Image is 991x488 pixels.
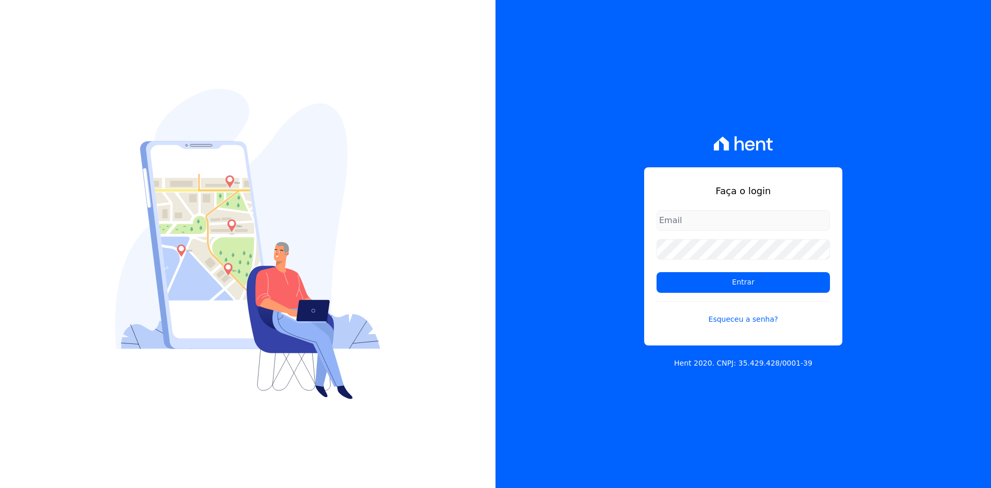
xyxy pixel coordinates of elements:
input: Entrar [657,272,830,293]
h1: Faça o login [657,184,830,198]
img: Login [115,89,380,399]
a: Esqueceu a senha? [657,301,830,325]
input: Email [657,210,830,231]
p: Hent 2020. CNPJ: 35.429.428/0001-39 [674,358,812,369]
